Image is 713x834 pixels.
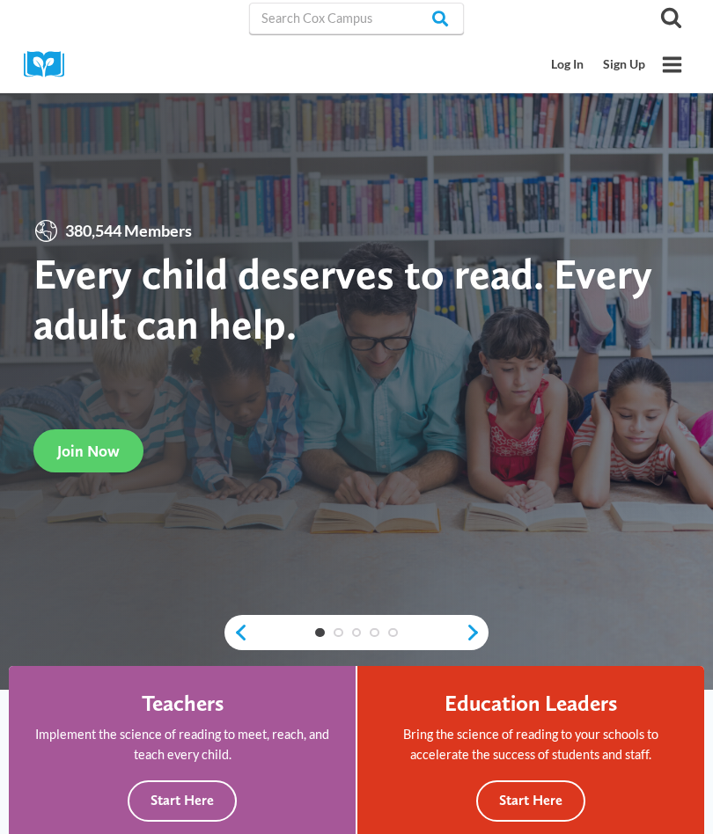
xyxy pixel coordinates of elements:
[57,442,120,460] span: Join Now
[465,623,489,642] a: next
[655,48,689,82] button: Open menu
[24,51,77,78] img: Cox Campus
[476,780,585,822] button: Start Here
[33,429,143,472] a: Join Now
[315,628,325,638] a: 1
[334,628,343,638] a: 2
[381,724,680,764] p: Bring the science of reading to your schools to accelerate the success of students and staff.
[445,690,617,716] h4: Education Leaders
[33,724,332,764] p: Implement the science of reading to meet, reach, and teach every child.
[542,48,594,81] a: Log In
[352,628,362,638] a: 3
[593,48,655,81] a: Sign Up
[59,218,198,244] span: 380,544 Members
[249,3,464,34] input: Search Cox Campus
[370,628,379,638] a: 4
[542,48,655,81] nav: Secondary Mobile Navigation
[224,623,248,642] a: previous
[388,628,398,638] a: 5
[128,780,237,822] button: Start Here
[33,248,652,349] strong: Every child deserves to read. Every adult can help.
[142,690,224,716] h4: Teachers
[224,615,489,650] div: content slider buttons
